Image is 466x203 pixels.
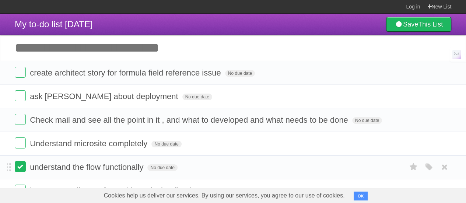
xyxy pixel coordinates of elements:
span: No due date [147,164,177,171]
span: No due date [225,70,255,77]
b: This List [418,21,443,28]
span: Understand microsite completely [30,139,149,148]
span: No due date [151,141,181,147]
label: Done [15,137,26,148]
span: Cookies help us deliver our services. By using our services, you agree to our use of cookies. [97,188,352,203]
label: Done [15,161,26,172]
span: My to-do list [DATE] [15,19,93,29]
label: Done [15,185,26,196]
label: Star task [406,161,420,173]
span: bartoz :LLD discuss for architect design fixed [30,186,193,195]
a: SaveThis List [386,17,451,32]
button: OK [354,192,368,200]
span: Check mail and see all the point in it , and what to developed and what needs to be done [30,115,350,125]
label: Done [15,67,26,78]
label: Done [15,90,26,101]
span: ask [PERSON_NAME] about deployment [30,92,180,101]
span: No due date [182,94,212,100]
span: No due date [352,117,382,124]
span: create architect story for formula field reference issue [30,68,223,77]
label: Done [15,114,26,125]
span: understand the flow functionally [30,162,145,172]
